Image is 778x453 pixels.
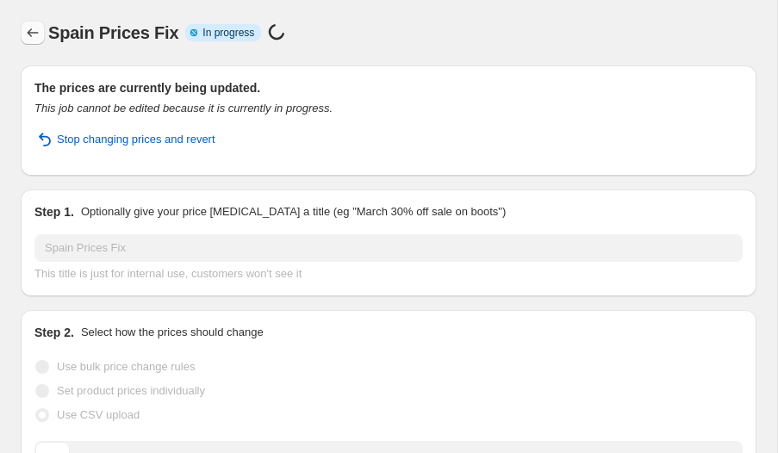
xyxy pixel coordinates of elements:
i: This job cannot be edited because it is currently in progress. [34,102,333,115]
button: Price change jobs [21,21,45,45]
span: Use bulk price change rules [57,360,195,373]
span: Spain Prices Fix [48,23,178,42]
span: Stop changing prices and revert [57,131,215,148]
button: Stop changing prices and revert [24,126,226,153]
h2: The prices are currently being updated. [34,79,743,96]
span: Set product prices individually [57,384,205,397]
span: This title is just for internal use, customers won't see it [34,267,302,280]
span: In progress [202,26,254,40]
h2: Step 2. [34,324,74,341]
h2: Step 1. [34,203,74,220]
input: 30% off holiday sale [34,234,743,262]
p: Optionally give your price [MEDICAL_DATA] a title (eg "March 30% off sale on boots") [81,203,506,220]
p: Select how the prices should change [81,324,264,341]
span: Use CSV upload [57,408,140,421]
